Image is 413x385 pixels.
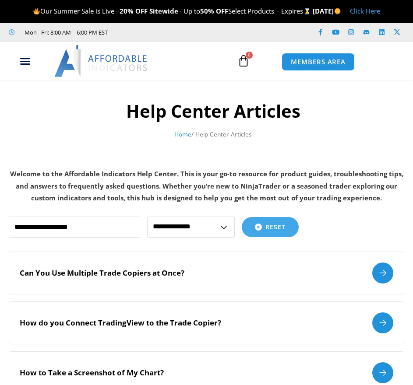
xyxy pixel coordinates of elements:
a: MEMBERS AREA [282,53,355,71]
img: ⌛ [304,8,311,14]
h2: Can You Use Multiple Trade Copiers at Once? [20,268,184,278]
img: LogoAI | Affordable Indicators – NinjaTrader [54,45,148,77]
img: 🔥 [33,8,40,14]
span: Mon - Fri: 8:00 AM – 6:00 PM EST [22,27,108,38]
strong: Sitewide [149,7,178,15]
span: 0 [246,52,253,59]
strong: 20% OFF [120,7,148,15]
a: Can You Use Multiple Trade Copiers at Once? [9,252,404,294]
span: Reset [265,224,286,230]
h1: Help Center Articles [13,99,413,123]
strong: Welcome to the Affordable Indicators Help Center. This is your go-to resource for product guides,... [10,169,403,203]
a: 0 [224,48,263,73]
nav: Breadcrumb [13,129,413,140]
a: Click Here [350,7,380,15]
strong: 50% OFF [200,7,228,15]
div: Menu Toggle [4,53,45,70]
h2: How to Take a Screenshot of My Chart? [20,368,164,378]
strong: [DATE] [313,7,341,15]
button: Reset [242,217,299,237]
img: 🌞 [334,8,341,14]
a: Home [174,130,191,138]
span: MEMBERS AREA [291,59,346,65]
iframe: Customer reviews powered by Trustpilot [114,28,246,37]
h2: How do you Connect TradingView to the Trade Copier? [20,318,221,328]
span: Our Summer Sale is Live – – Up to Select Products – Expires [33,7,312,15]
a: How do you Connect TradingView to the Trade Copier? [9,301,404,344]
